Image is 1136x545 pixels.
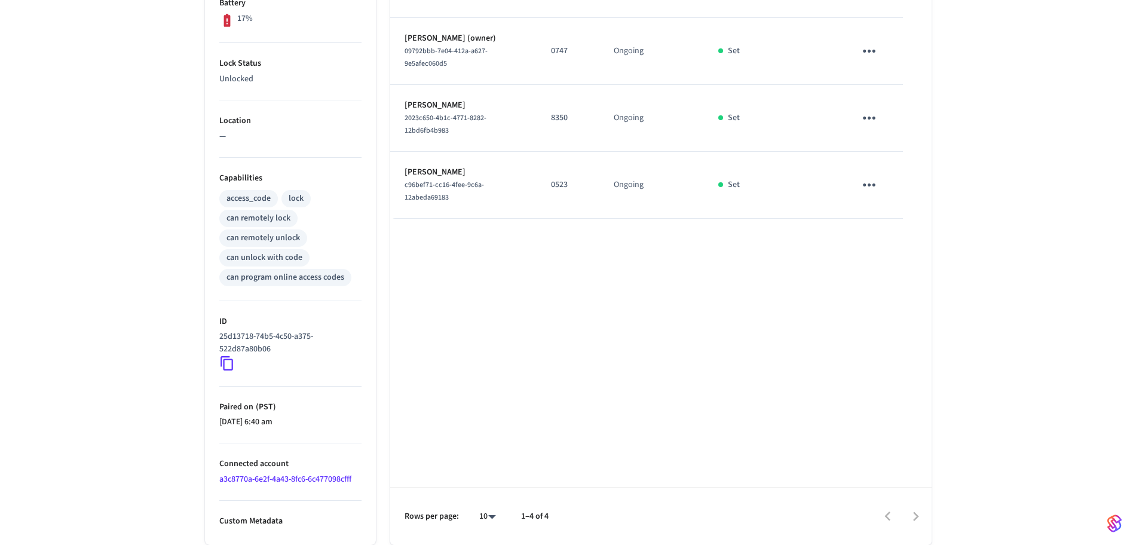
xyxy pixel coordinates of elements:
p: Set [728,112,740,124]
img: SeamLogoGradient.69752ec5.svg [1107,514,1122,533]
p: Unlocked [219,73,362,85]
p: 17% [237,13,253,25]
p: Paired on [219,401,362,414]
p: Lock Status [219,57,362,70]
div: can remotely unlock [226,232,300,244]
p: Capabilities [219,172,362,185]
p: ID [219,316,362,328]
p: [PERSON_NAME] (owner) [405,32,522,45]
p: 1–4 of 4 [521,510,549,523]
p: Connected account [219,458,362,470]
p: Custom Metadata [219,515,362,528]
div: can unlock with code [226,252,302,264]
span: c96bef71-cc16-4fee-9c6a-12abeda69183 [405,180,484,203]
p: Set [728,179,740,191]
div: can remotely lock [226,212,290,225]
span: ( PST ) [253,401,276,413]
td: Ongoing [599,85,705,152]
div: lock [289,192,304,205]
p: [DATE] 6:40 am [219,416,362,428]
span: 2023c650-4b1c-4771-8282-12bd6fb4b983 [405,113,486,136]
p: 0523 [551,179,585,191]
p: [PERSON_NAME] [405,99,522,112]
td: Ongoing [599,152,705,219]
p: — [219,130,362,143]
p: 8350 [551,112,585,124]
div: 10 [473,508,502,525]
a: a3c8770a-6e2f-4a43-8fc6-6c477098cfff [219,473,351,485]
p: 25d13718-74b5-4c50-a375-522d87a80b06 [219,330,357,356]
p: 0747 [551,45,585,57]
div: access_code [226,192,271,205]
p: Location [219,115,362,127]
p: [PERSON_NAME] [405,166,522,179]
div: can program online access codes [226,271,344,284]
td: Ongoing [599,18,705,85]
span: 09792bbb-7e04-412a-a627-9e5afec060d5 [405,46,488,69]
p: Rows per page: [405,510,459,523]
p: Set [728,45,740,57]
